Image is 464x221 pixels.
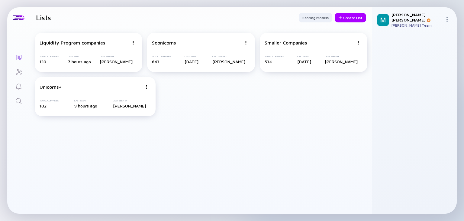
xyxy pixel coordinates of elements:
[265,40,307,45] div: Smaller Companies
[74,99,97,102] div: Last Seen
[36,13,51,22] h1: Lists
[377,14,389,26] img: Mordechai Profile Picture
[244,41,248,45] img: Menu
[40,84,62,90] div: Unicorns+
[297,55,311,58] div: Last Seen
[40,59,46,64] span: 130
[40,99,59,102] div: Total Companies
[68,59,91,64] div: 7 hours ago
[265,55,284,58] div: Total Companies
[100,55,133,58] div: Last Seen By
[68,55,91,58] div: Last Seen
[299,13,332,22] button: Scoring Models
[335,13,366,22] button: Create List
[145,85,148,89] img: Menu
[113,103,146,108] div: [PERSON_NAME]
[152,55,171,58] div: Total Companies
[7,79,30,93] a: Reminders
[185,55,198,58] div: Last Seen
[325,55,358,58] div: Last Seen By
[40,103,47,108] span: 102
[113,99,146,102] div: Last Seen By
[265,59,272,64] span: 534
[391,23,442,28] div: [PERSON_NAME] Team
[74,103,97,108] div: 9 hours ago
[325,59,358,64] div: [PERSON_NAME]
[185,59,198,64] div: [DATE]
[7,64,30,79] a: Investor Map
[152,40,176,45] div: Soonicorns
[212,55,245,58] div: Last Seen By
[297,59,311,64] div: [DATE]
[152,59,159,64] span: 643
[212,59,245,64] div: [PERSON_NAME]
[40,40,105,45] div: Liquidity Program companies
[445,17,449,22] img: Menu
[391,12,442,22] div: [PERSON_NAME] [PERSON_NAME]
[131,41,135,45] img: Menu
[7,50,30,64] a: Lists
[40,55,59,58] div: Total Companies
[100,59,133,64] div: [PERSON_NAME]
[7,93,30,108] a: Search
[356,41,360,45] img: Menu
